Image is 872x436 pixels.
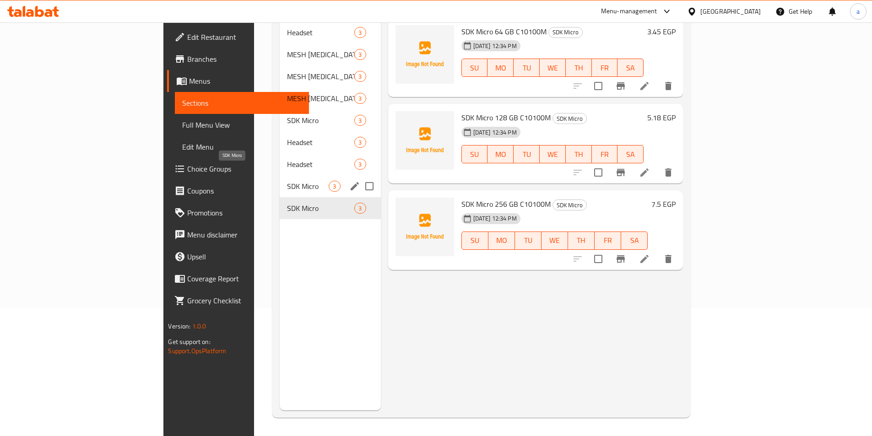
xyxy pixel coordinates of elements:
[566,59,592,77] button: TH
[189,75,302,86] span: Menus
[542,231,568,250] button: WE
[355,160,365,169] span: 3
[167,26,309,48] a: Edit Restaurant
[461,145,488,163] button: SU
[553,113,586,124] span: SDK Micro
[466,234,485,247] span: SU
[280,65,380,87] div: MESH [MEDICAL_DATA]3
[553,200,586,210] span: SDK Micro
[589,76,608,96] span: Select to update
[187,273,302,284] span: Coverage Report
[657,248,679,270] button: delete
[280,109,380,131] div: SDK Micro3
[491,61,510,75] span: MO
[572,234,591,247] span: TH
[651,198,676,210] h6: 7.5 EGP
[552,113,587,124] div: SDK Micro
[647,25,676,38] h6: 3.45 EGP
[514,59,540,77] button: TU
[167,70,309,92] a: Menus
[596,148,614,161] span: FR
[280,197,380,219] div: SDK Micro3
[287,93,354,104] div: MESH NEBULIZER
[354,115,366,126] div: items
[187,207,302,218] span: Promotions
[355,28,365,37] span: 3
[466,148,484,161] span: SU
[192,320,206,332] span: 1.0.0
[167,202,309,224] a: Promotions
[187,54,302,65] span: Branches
[287,115,354,126] span: SDK Micro
[519,234,538,247] span: TU
[517,148,536,161] span: TU
[589,163,608,182] span: Select to update
[517,61,536,75] span: TU
[280,153,380,175] div: Headset3
[540,59,566,77] button: WE
[175,136,309,158] a: Edit Menu
[287,203,354,214] span: SDK Micro
[492,234,511,247] span: MO
[287,137,354,148] span: Headset
[548,27,583,38] div: SDK Micro
[610,75,632,97] button: Branch-specific-item
[395,25,454,84] img: SDK Micro 64 GB C10100M
[355,50,365,59] span: 3
[568,231,595,250] button: TH
[175,92,309,114] a: Sections
[470,214,520,223] span: [DATE] 12:34 PM
[589,249,608,269] span: Select to update
[595,231,621,250] button: FR
[287,71,354,82] div: MESH NEBULIZER
[167,48,309,70] a: Branches
[287,93,354,104] span: MESH [MEDICAL_DATA]
[182,141,302,152] span: Edit Menu
[617,145,644,163] button: SA
[167,290,309,312] a: Grocery Checklist
[355,116,365,125] span: 3
[167,158,309,180] a: Choice Groups
[187,295,302,306] span: Grocery Checklist
[280,87,380,109] div: MESH [MEDICAL_DATA]3
[621,148,640,161] span: SA
[355,94,365,103] span: 3
[167,268,309,290] a: Coverage Report
[545,234,564,247] span: WE
[515,231,542,250] button: TU
[354,27,366,38] div: items
[461,231,488,250] button: SU
[657,161,679,183] button: delete
[470,128,520,137] span: [DATE] 12:34 PM
[491,148,510,161] span: MO
[280,22,380,43] div: Headset3
[543,61,562,75] span: WE
[187,32,302,43] span: Edit Restaurant
[625,234,644,247] span: SA
[168,336,210,348] span: Get support on:
[700,6,761,16] div: [GEOGRAPHIC_DATA]
[175,114,309,136] a: Full Menu View
[354,137,366,148] div: items
[621,231,648,250] button: SA
[167,246,309,268] a: Upsell
[182,97,302,108] span: Sections
[182,119,302,130] span: Full Menu View
[287,159,354,170] span: Headset
[540,145,566,163] button: WE
[569,61,588,75] span: TH
[610,248,632,270] button: Branch-specific-item
[280,18,380,223] nav: Menu sections
[610,161,632,183] button: Branch-specific-item
[329,182,340,191] span: 3
[592,59,618,77] button: FR
[601,6,657,17] div: Menu-management
[287,49,354,60] span: MESH [MEDICAL_DATA]
[187,185,302,196] span: Coupons
[549,27,582,38] span: SDK Micro
[355,138,365,147] span: 3
[461,197,551,211] span: SDK Micro 256 GB C10100M
[280,175,380,197] div: SDK Micro3edit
